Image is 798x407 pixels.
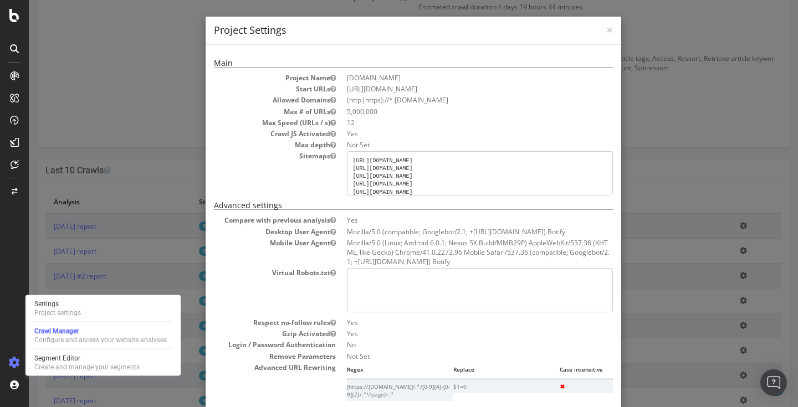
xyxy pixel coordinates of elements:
[318,215,584,225] dd: Yes
[318,379,424,401] td: (https://[DOMAIN_NAME]/.*/[0-9]{4}-[0-9]{2}/.*\?page)=.*
[318,329,584,338] dd: Yes
[318,107,584,116] dd: 5,000,000
[318,352,584,361] dd: Not Set
[531,363,584,379] th: Case insensitive
[318,95,584,105] li: (http|https)://*.[DOMAIN_NAME]
[760,369,787,396] div: Open Intercom Messenger
[185,151,307,161] dt: Sitemaps
[185,95,307,105] dt: Allowed Domains
[185,23,584,38] h4: Project Settings
[318,84,584,94] dd: [URL][DOMAIN_NAME]
[185,227,307,236] dt: Desktop User Agent
[424,379,531,393] td: $1=0
[185,268,307,277] dt: Virtual Robots.txt
[34,308,81,317] div: Project settings
[185,118,307,127] dt: Max Speed (URLs / s)
[318,129,584,138] dd: Yes
[185,84,307,94] dt: Start URLs
[318,227,584,236] dd: Mozilla/5.0 (compatible; Googlebot/2.1; +[URL][DOMAIN_NAME]) Botify
[318,363,424,379] th: Regex
[185,215,307,225] dt: Compare with previous analysis
[318,238,584,266] dd: Mozilla/5.0 (Linux; Android 6.0.1; Nexus 5X Build/MMB29P) AppleWebKit/537.36 (KHTML, like Gecko) ...
[185,73,307,83] dt: Project Name
[185,340,307,349] dt: Login / Password Authentication
[34,354,140,363] div: Segment Editor
[30,298,176,318] a: SettingsProject settings
[424,363,531,379] th: Replace
[318,140,584,150] dd: Not Set
[185,329,307,338] dt: Gzip Activated
[185,140,307,150] dt: Max depth
[185,129,307,138] dt: Crawl JS Activated
[318,118,584,127] dd: 12
[34,327,167,336] div: Crawl Manager
[185,201,584,210] h5: Advanced settings
[577,22,584,38] span: ×
[34,363,140,372] div: Create and manage your segments
[34,300,81,308] div: Settings
[30,353,176,373] a: Segment EditorCreate and manage your segments
[185,238,307,248] dt: Mobile User Agent
[185,363,307,372] dt: Advanced URL Rewriting
[318,318,584,327] dd: Yes
[185,59,584,68] h5: Main
[185,107,307,116] dt: Max # of URLs
[30,326,176,346] a: Crawl ManagerConfigure and access your website analyses
[318,151,584,195] pre: [URL][DOMAIN_NAME] [URL][DOMAIN_NAME] [URL][DOMAIN_NAME] [URL][DOMAIN_NAME] [URL][DOMAIN_NAME] [U...
[185,318,307,327] dt: Respect no-follow rules
[318,340,584,349] dd: No
[34,336,167,344] div: Configure and access your website analyses
[185,352,307,361] dt: Remove Parameters
[318,73,584,83] dd: [DOMAIN_NAME]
